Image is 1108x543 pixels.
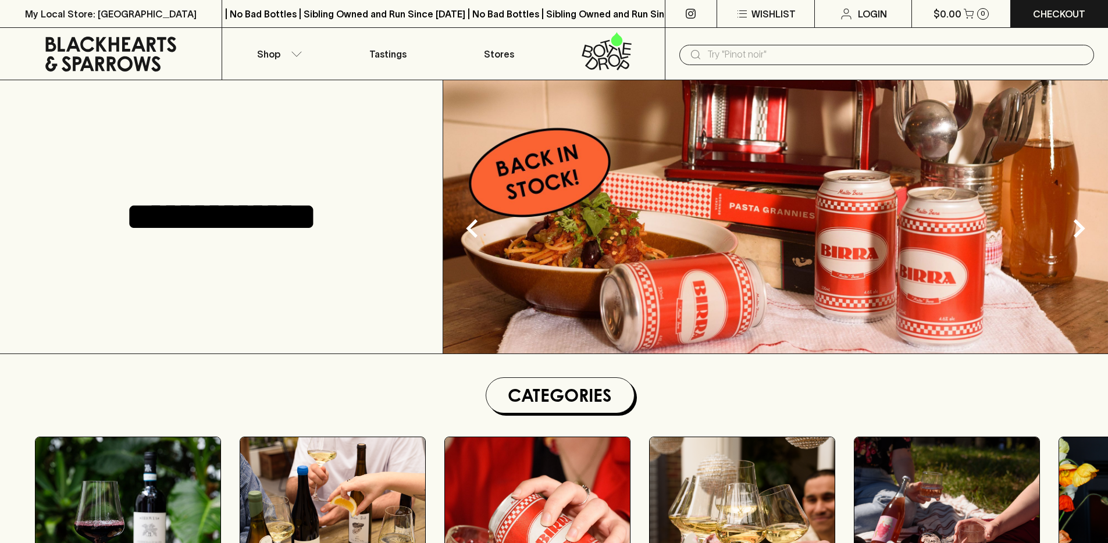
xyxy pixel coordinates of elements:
[443,80,1108,353] img: optimise
[981,10,985,17] p: 0
[934,7,961,21] p: $0.00
[257,47,280,61] p: Shop
[333,28,443,80] a: Tastings
[444,28,554,80] a: Stores
[25,7,197,21] p: My Local Store: [GEOGRAPHIC_DATA]
[484,47,514,61] p: Stores
[707,45,1085,64] input: Try "Pinot noir"
[1056,205,1102,252] button: Next
[858,7,887,21] p: Login
[1033,7,1085,21] p: Checkout
[449,205,496,252] button: Previous
[751,7,796,21] p: Wishlist
[369,47,407,61] p: Tastings
[491,383,629,408] h1: Categories
[222,28,333,80] button: Shop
